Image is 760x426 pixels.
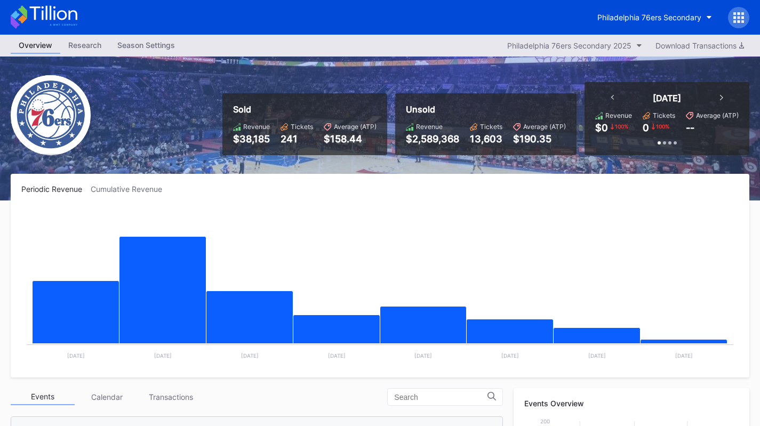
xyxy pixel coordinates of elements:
[109,37,183,54] a: Season Settings
[614,122,629,131] div: 100 %
[75,389,139,405] div: Calendar
[91,184,171,194] div: Cumulative Revenue
[281,133,313,144] div: 241
[653,93,681,103] div: [DATE]
[470,133,502,144] div: 13,603
[233,133,270,144] div: $38,185
[334,123,377,131] div: Average (ATP)
[233,104,377,115] div: Sold
[67,352,85,359] text: [DATE]
[524,399,739,408] div: Events Overview
[243,123,270,131] div: Revenue
[21,207,739,367] svg: Chart title
[595,122,608,133] div: $0
[588,352,606,359] text: [DATE]
[394,393,487,401] input: Search
[502,38,647,53] button: Philadelphia 76ers Secondary 2025
[139,389,203,405] div: Transactions
[154,352,172,359] text: [DATE]
[21,184,91,194] div: Periodic Revenue
[11,389,75,405] div: Events
[655,41,744,50] div: Download Transactions
[406,104,566,115] div: Unsold
[597,13,701,22] div: Philadelphia 76ers Secondary
[291,123,313,131] div: Tickets
[480,123,502,131] div: Tickets
[686,122,694,133] div: --
[324,133,377,144] div: $158.44
[11,37,60,54] a: Overview
[501,352,519,359] text: [DATE]
[650,38,749,53] button: Download Transactions
[696,111,739,119] div: Average (ATP)
[241,352,259,359] text: [DATE]
[414,352,432,359] text: [DATE]
[653,111,675,119] div: Tickets
[655,122,670,131] div: 100 %
[507,41,631,50] div: Philadelphia 76ers Secondary 2025
[328,352,346,359] text: [DATE]
[605,111,632,119] div: Revenue
[406,133,459,144] div: $2,589,368
[109,37,183,53] div: Season Settings
[11,75,91,155] img: Philadelphia_76ers.png
[643,122,649,133] div: 0
[675,352,693,359] text: [DATE]
[523,123,566,131] div: Average (ATP)
[60,37,109,54] a: Research
[513,133,566,144] div: $190.35
[540,418,550,424] text: 200
[60,37,109,53] div: Research
[589,7,720,27] button: Philadelphia 76ers Secondary
[416,123,443,131] div: Revenue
